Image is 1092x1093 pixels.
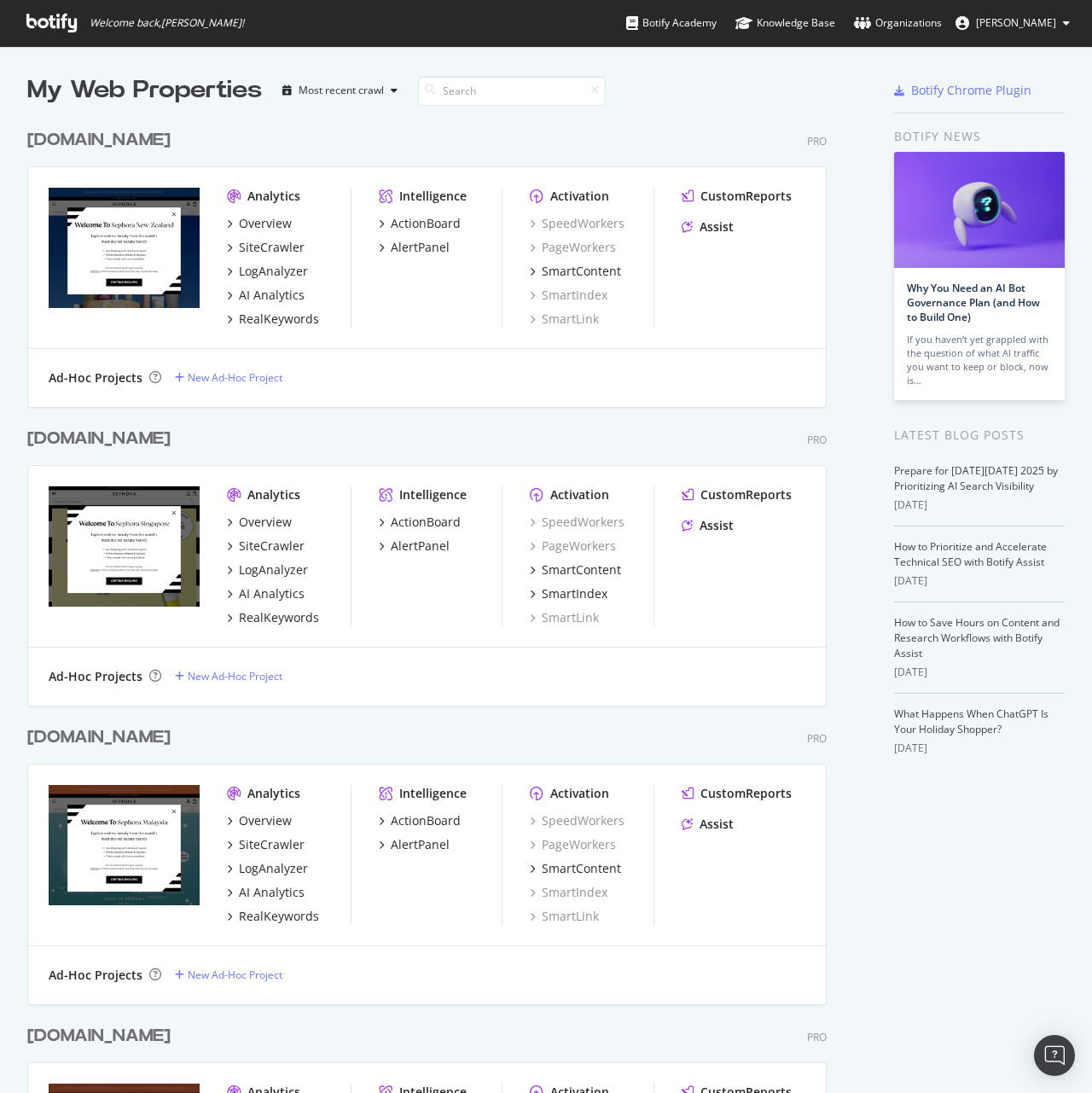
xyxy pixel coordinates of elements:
a: SiteCrawler [227,239,305,256]
div: Activation [550,188,609,205]
div: [DOMAIN_NAME] [27,1024,171,1049]
input: Search [418,76,606,106]
a: AI Analytics [227,884,305,901]
div: Activation [550,785,609,802]
div: [DATE] [894,573,1065,589]
div: Organizations [854,15,942,32]
a: SpeedWorkers [530,215,624,232]
div: AI Analytics [239,287,305,304]
a: New Ad-Hoc Project [175,370,282,385]
a: How to Prioritize and Accelerate Technical SEO with Botify Assist [894,539,1047,569]
div: Analytics [247,486,300,503]
div: Pro [807,1030,827,1044]
div: Pro [807,433,827,447]
div: Ad-Hoc Projects [49,668,142,685]
a: SmartIndex [530,884,607,901]
div: SmartContent [542,860,621,877]
div: AlertPanel [391,538,450,555]
div: SiteCrawler [239,239,305,256]
a: New Ad-Hoc Project [175,669,282,683]
img: sephora.my [49,785,200,906]
button: Most recent crawl [276,77,404,104]
div: Assist [700,218,734,235]
a: AlertPanel [379,538,450,555]
button: [PERSON_NAME] [942,9,1083,37]
a: PageWorkers [530,538,616,555]
div: New Ad-Hoc Project [188,370,282,385]
a: Assist [682,218,734,235]
a: CustomReports [682,188,792,205]
div: Open Intercom Messenger [1034,1035,1075,1076]
div: Intelligence [399,785,467,802]
div: [DOMAIN_NAME] [27,128,171,153]
a: [DOMAIN_NAME] [27,725,177,750]
a: ActionBoard [379,215,461,232]
div: Pro [807,731,827,746]
div: Ad-Hoc Projects [49,967,142,984]
a: Overview [227,812,292,829]
a: AlertPanel [379,836,450,853]
div: AlertPanel [391,836,450,853]
a: LogAnalyzer [227,561,308,578]
a: Assist [682,517,734,534]
div: Most recent crawl [299,85,384,96]
div: [DATE] [894,741,1065,756]
img: sephora.sg [49,486,200,608]
a: PageWorkers [530,836,616,853]
a: RealKeywords [227,609,319,626]
a: New Ad-Hoc Project [175,968,282,982]
a: PageWorkers [530,239,616,256]
div: RealKeywords [239,609,319,626]
div: Intelligence [399,188,467,205]
div: LogAnalyzer [239,860,308,877]
div: Knowledge Base [735,15,835,32]
div: If you haven’t yet grappled with the question of what AI traffic you want to keep or block, now is… [907,333,1052,387]
a: Why You Need an AI Bot Governance Plan (and How to Build One) [907,281,1040,324]
div: Assist [700,517,734,534]
div: [DOMAIN_NAME] [27,725,171,750]
div: [DOMAIN_NAME] [27,427,171,451]
a: SmartLink [530,609,599,626]
a: AlertPanel [379,239,450,256]
div: ActionBoard [391,514,461,531]
span: Livia Tong [976,15,1056,30]
div: LogAnalyzer [239,561,308,578]
div: SiteCrawler [239,538,305,555]
div: Activation [550,486,609,503]
a: SpeedWorkers [530,514,624,531]
a: [DOMAIN_NAME] [27,427,177,451]
span: Welcome back, [PERSON_NAME] ! [90,16,244,30]
a: Overview [227,215,292,232]
a: SmartLink [530,908,599,925]
a: SpeedWorkers [530,812,624,829]
div: My Web Properties [27,73,262,108]
div: AlertPanel [391,239,450,256]
a: Prepare for [DATE][DATE] 2025 by Prioritizing AI Search Visibility [894,463,1058,493]
div: SmartContent [542,561,621,578]
div: AI Analytics [239,585,305,602]
div: Analytics [247,188,300,205]
a: RealKeywords [227,908,319,925]
div: New Ad-Hoc Project [188,669,282,683]
a: SmartContent [530,263,621,280]
a: LogAnalyzer [227,860,308,877]
div: Intelligence [399,486,467,503]
div: RealKeywords [239,311,319,328]
div: CustomReports [700,188,792,205]
div: Botify news [894,127,1065,146]
a: AI Analytics [227,287,305,304]
div: Botify Academy [626,15,717,32]
a: SiteCrawler [227,836,305,853]
div: SmartContent [542,263,621,280]
div: SmartLink [530,311,599,328]
a: SmartContent [530,561,621,578]
a: How to Save Hours on Content and Research Workflows with Botify Assist [894,615,1060,660]
a: CustomReports [682,785,792,802]
a: CustomReports [682,486,792,503]
a: [DOMAIN_NAME] [27,128,177,153]
a: RealKeywords [227,311,319,328]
